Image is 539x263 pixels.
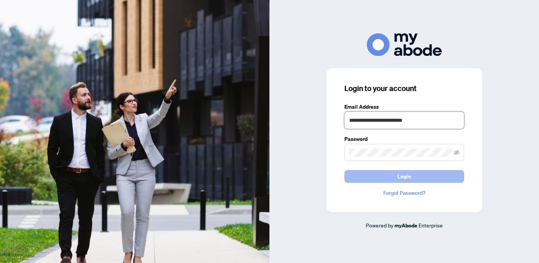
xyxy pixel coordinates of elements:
[344,103,464,111] label: Email Address
[344,135,464,143] label: Password
[344,189,464,197] a: Forgot Password?
[395,221,417,230] a: myAbode
[454,150,459,155] span: eye-invisible
[344,83,464,94] h3: Login to your account
[418,222,443,229] span: Enterprise
[398,170,411,182] span: Login
[367,33,442,56] img: ma-logo
[344,170,464,183] button: Login
[366,222,393,229] span: Powered by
